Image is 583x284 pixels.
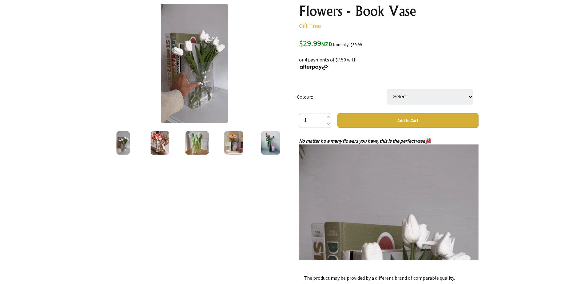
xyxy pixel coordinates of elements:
[299,38,332,48] span: $29.99
[299,4,479,18] h1: Flowers - Book Vase
[299,138,431,144] em: No matter how many flowers you have, this is the perfect vase🌺
[185,131,209,155] img: Flowers - Book Vase
[299,49,479,71] div: or 4 payments of $7.50 with
[161,4,228,123] img: Flowers - Book Vase
[333,42,362,47] small: Normally: $59.99
[261,131,280,155] img: Flowers - Book Vase
[337,113,479,128] button: Add to Cart
[151,131,169,155] img: Flowers - Book Vase
[299,22,321,30] a: Gift Tree
[224,131,243,155] img: Flowers - Book Vase
[321,41,332,48] span: NZD
[299,65,329,70] img: Afterpay
[116,131,130,155] img: Flowers - Book Vase
[297,81,387,113] td: Colour::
